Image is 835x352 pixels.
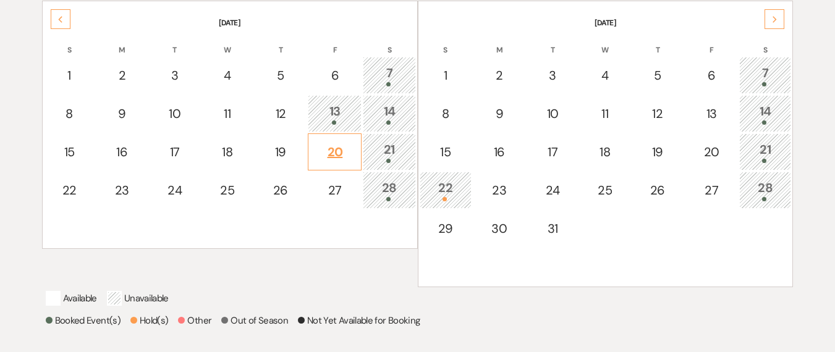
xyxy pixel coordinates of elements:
[261,104,300,123] div: 12
[739,30,791,56] th: S
[221,313,288,328] p: Out of Season
[638,143,677,161] div: 19
[103,66,141,85] div: 2
[638,66,677,85] div: 5
[527,30,578,56] th: T
[586,181,623,199] div: 25
[261,143,300,161] div: 19
[534,143,571,161] div: 17
[44,30,95,56] th: S
[370,102,409,125] div: 14
[315,143,355,161] div: 20
[586,143,623,161] div: 18
[473,30,526,56] th: M
[201,30,253,56] th: W
[534,66,571,85] div: 3
[208,181,246,199] div: 25
[156,66,193,85] div: 3
[480,66,519,85] div: 2
[420,2,792,28] th: [DATE]
[534,181,571,199] div: 24
[370,178,409,201] div: 28
[103,143,141,161] div: 16
[298,313,420,328] p: Not Yet Available for Booking
[156,104,193,123] div: 10
[130,313,169,328] p: Hold(s)
[44,2,416,28] th: [DATE]
[46,313,121,328] p: Booked Event(s)
[51,66,88,85] div: 1
[426,178,465,201] div: 22
[426,143,465,161] div: 15
[315,66,355,85] div: 6
[51,181,88,199] div: 22
[46,291,97,306] p: Available
[156,143,193,161] div: 17
[363,30,415,56] th: S
[480,104,519,123] div: 9
[261,66,300,85] div: 5
[480,143,519,161] div: 16
[156,181,193,199] div: 24
[746,178,784,201] div: 28
[426,104,465,123] div: 8
[426,219,465,238] div: 29
[103,104,141,123] div: 9
[208,143,246,161] div: 18
[632,30,684,56] th: T
[638,181,677,199] div: 26
[692,66,731,85] div: 6
[692,104,731,123] div: 13
[638,104,677,123] div: 12
[746,64,784,86] div: 7
[692,181,731,199] div: 27
[685,30,738,56] th: F
[746,102,784,125] div: 14
[370,140,409,163] div: 21
[480,181,519,199] div: 23
[103,181,141,199] div: 23
[480,219,519,238] div: 30
[208,104,246,123] div: 11
[254,30,307,56] th: T
[370,64,409,86] div: 7
[692,143,731,161] div: 20
[51,104,88,123] div: 8
[107,291,169,306] p: Unavailable
[178,313,211,328] p: Other
[315,181,355,199] div: 27
[746,140,784,163] div: 21
[315,102,355,125] div: 13
[420,30,472,56] th: S
[308,30,362,56] th: F
[51,143,88,161] div: 15
[149,30,200,56] th: T
[534,104,571,123] div: 10
[586,104,623,123] div: 11
[586,66,623,85] div: 4
[261,181,300,199] div: 26
[96,30,148,56] th: M
[208,66,246,85] div: 4
[426,66,465,85] div: 1
[579,30,630,56] th: W
[534,219,571,238] div: 31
